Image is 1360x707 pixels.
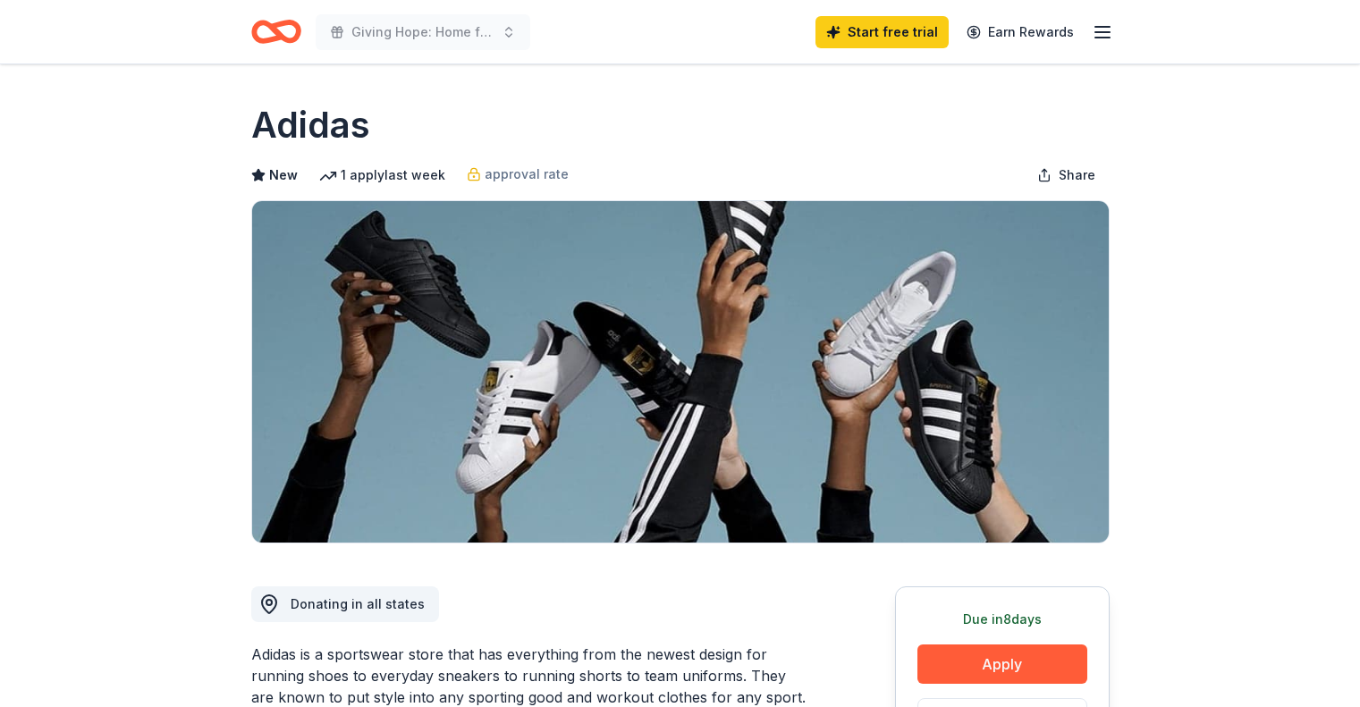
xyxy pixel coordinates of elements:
button: Apply [917,644,1087,684]
a: Home [251,11,301,53]
span: Donating in all states [291,596,425,611]
a: Earn Rewards [956,16,1085,48]
span: Share [1059,164,1095,186]
span: Giving Hope: Home for the Harvest [351,21,494,43]
span: approval rate [485,164,569,185]
button: Share [1023,157,1110,193]
span: New [269,164,298,186]
img: Image for Adidas [252,201,1109,543]
a: Start free trial [815,16,949,48]
a: approval rate [467,164,569,185]
h1: Adidas [251,100,370,150]
div: Due in 8 days [917,609,1087,630]
button: Giving Hope: Home for the Harvest [316,14,530,50]
div: 1 apply last week [319,164,445,186]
